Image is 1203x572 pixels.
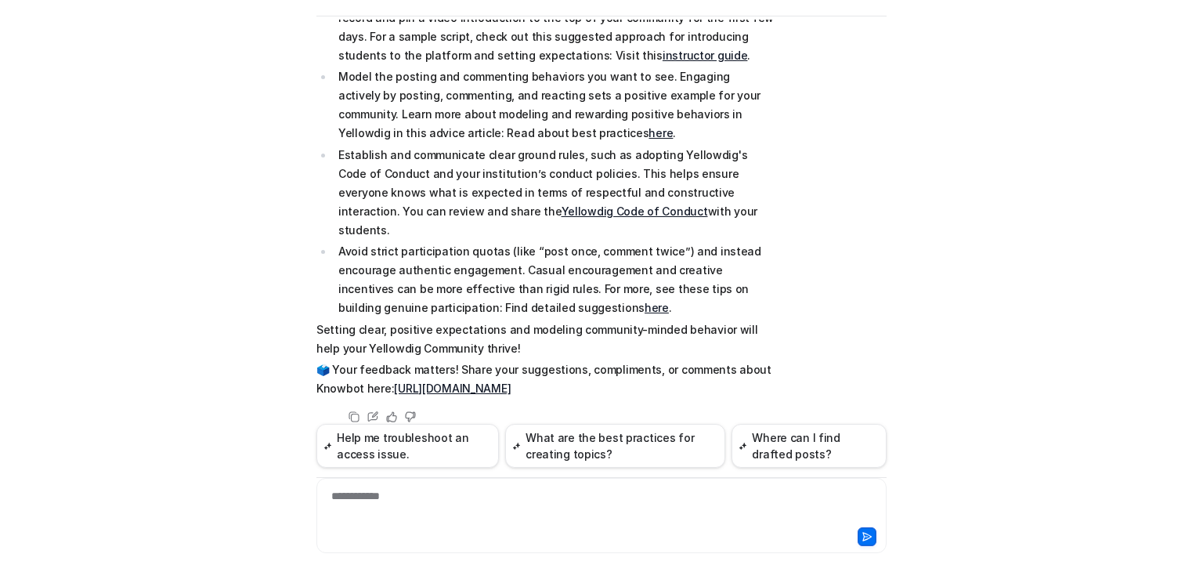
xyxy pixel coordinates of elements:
[394,382,511,395] a: [URL][DOMAIN_NAME]
[338,67,775,143] p: Model the posting and commenting behaviors you want to see. Engaging actively by posting, comment...
[338,146,775,240] p: Establish and communicate clear ground rules, such as adopting Yellowdig's Code of Conduct and yo...
[732,424,887,468] button: Where can I find drafted posts?
[663,49,748,62] a: instructor guide
[316,320,775,358] p: Setting clear, positive expectations and modeling community-minded behavior will help your Yellow...
[316,424,499,468] button: Help me troubleshoot an access issue.
[562,205,708,218] a: Yellowdig Code of Conduct
[648,126,673,139] a: here
[338,242,775,317] p: Avoid strict participation quotas (like “post once, comment twice”) and instead encourage authent...
[645,301,669,314] a: here
[505,424,725,468] button: What are the best practices for creating topics?
[316,360,775,398] p: 🗳️ Your feedback matters! Share your suggestions, compliments, or comments about Knowbot here:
